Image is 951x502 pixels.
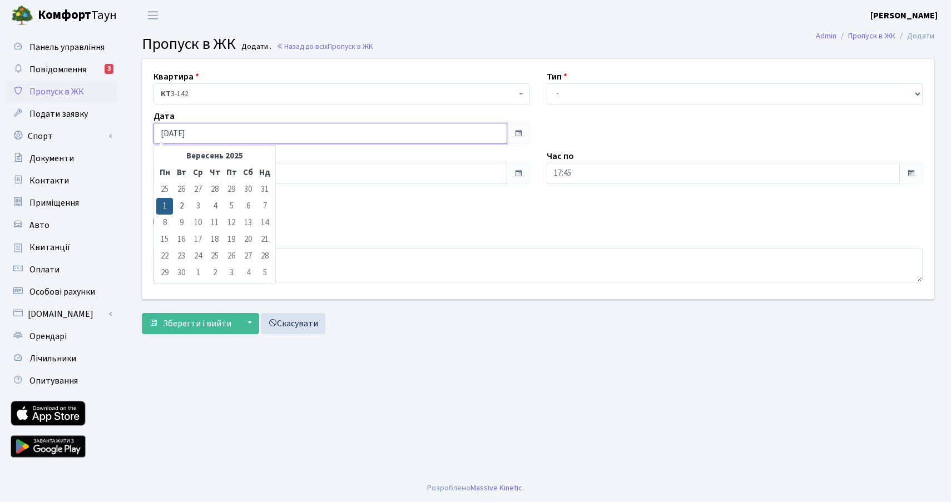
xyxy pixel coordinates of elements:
[190,165,206,181] th: Ср
[38,6,91,24] b: Комфорт
[153,83,530,105] span: <b>КТ</b>&nbsp;&nbsp;&nbsp;&nbsp;3-142
[156,215,173,231] td: 8
[240,215,256,231] td: 13
[190,215,206,231] td: 10
[29,219,49,231] span: Авто
[256,265,273,281] td: 5
[547,70,567,83] label: Тип
[848,30,895,42] a: Пропуск в ЖК
[38,6,117,25] span: Таун
[6,370,117,392] a: Опитування
[256,231,273,248] td: 21
[206,165,223,181] th: Чт
[173,165,190,181] th: Вт
[895,30,934,42] li: Додати
[427,482,524,494] div: Розроблено .
[29,375,78,387] span: Опитування
[816,30,836,42] a: Admin
[223,181,240,198] td: 29
[206,215,223,231] td: 11
[206,248,223,265] td: 25
[153,70,199,83] label: Квартира
[6,347,117,370] a: Лічильники
[240,248,256,265] td: 27
[547,150,574,163] label: Час по
[29,330,67,342] span: Орендарі
[173,265,190,281] td: 30
[161,88,171,100] b: КТ
[29,197,79,209] span: Приміщення
[29,286,95,298] span: Особові рахунки
[223,165,240,181] th: Пт
[6,192,117,214] a: Приміщення
[206,181,223,198] td: 28
[173,148,256,165] th: Вересень 2025
[6,103,117,125] a: Подати заявку
[223,265,240,281] td: 3
[190,248,206,265] td: 24
[240,231,256,248] td: 20
[276,41,373,52] a: Назад до всіхПропуск в ЖК
[6,81,117,103] a: Пропуск в ЖК
[156,181,173,198] td: 25
[156,165,173,181] th: Пн
[6,58,117,81] a: Повідомлення3
[190,231,206,248] td: 17
[29,63,86,76] span: Повідомлення
[256,198,273,215] td: 7
[223,215,240,231] td: 12
[261,313,325,334] a: Скасувати
[173,248,190,265] td: 23
[6,147,117,170] a: Документи
[256,181,273,198] td: 31
[256,248,273,265] td: 28
[139,6,167,24] button: Переключити навігацію
[156,248,173,265] td: 22
[240,181,256,198] td: 30
[328,41,373,52] span: Пропуск в ЖК
[29,41,105,53] span: Панель управління
[29,175,69,187] span: Контакти
[240,198,256,215] td: 6
[6,214,117,236] a: Авто
[29,264,60,276] span: Оплати
[223,248,240,265] td: 26
[173,181,190,198] td: 26
[190,181,206,198] td: 27
[6,125,117,147] a: Спорт
[6,36,117,58] a: Панель управління
[11,4,33,27] img: logo.png
[163,317,231,330] span: Зберегти і вийти
[29,152,74,165] span: Документи
[190,265,206,281] td: 1
[142,313,239,334] button: Зберегти і вийти
[240,265,256,281] td: 4
[190,198,206,215] td: 3
[156,265,173,281] td: 29
[105,64,113,74] div: 3
[142,33,236,55] span: Пропуск в ЖК
[173,198,190,215] td: 2
[156,231,173,248] td: 15
[6,325,117,347] a: Орендарі
[6,281,117,303] a: Особові рахунки
[6,170,117,192] a: Контакти
[173,215,190,231] td: 9
[223,198,240,215] td: 5
[29,86,84,98] span: Пропуск в ЖК
[870,9,938,22] a: [PERSON_NAME]
[256,165,273,181] th: Нд
[29,352,76,365] span: Лічильники
[173,231,190,248] td: 16
[206,231,223,248] td: 18
[6,303,117,325] a: [DOMAIN_NAME]
[470,482,522,494] a: Massive Kinetic
[256,215,273,231] td: 14
[799,24,951,48] nav: breadcrumb
[6,259,117,281] a: Оплати
[156,198,173,215] td: 1
[6,236,117,259] a: Квитанції
[206,198,223,215] td: 4
[206,265,223,281] td: 2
